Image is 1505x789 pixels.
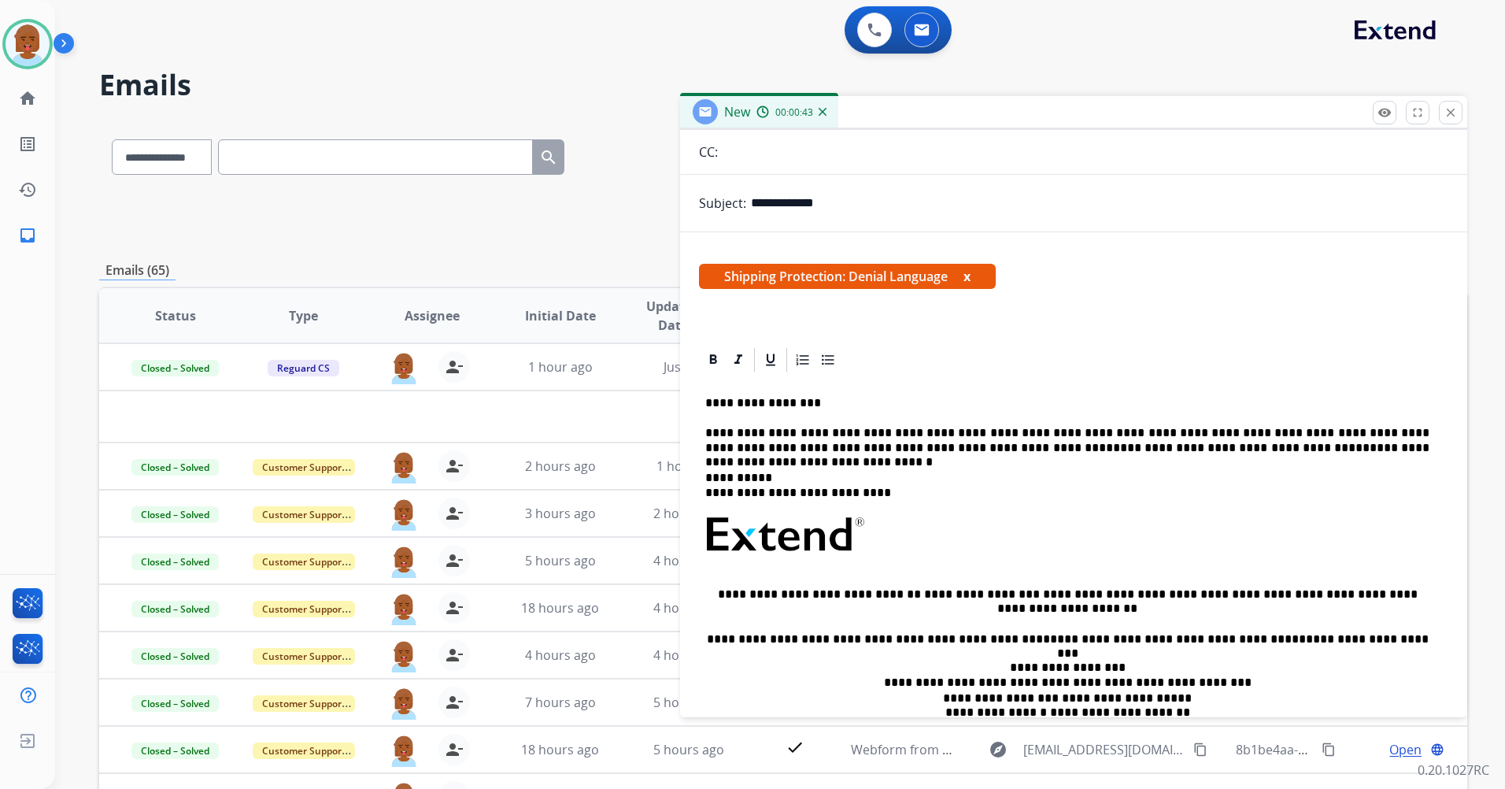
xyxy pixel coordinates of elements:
[253,601,355,617] span: Customer Support
[521,741,599,758] span: 18 hours ago
[445,646,464,665] mat-icon: person_remove
[388,545,420,578] img: agent-avatar
[656,457,721,475] span: 1 hour ago
[1444,106,1458,120] mat-icon: close
[528,358,593,376] span: 1 hour ago
[653,505,724,522] span: 2 hours ago
[525,694,596,711] span: 7 hours ago
[699,143,718,161] p: CC:
[525,505,596,522] span: 3 hours ago
[759,348,782,372] div: Underline
[18,180,37,199] mat-icon: history
[701,348,725,372] div: Bold
[155,306,196,325] span: Status
[445,357,464,376] mat-icon: person_remove
[99,69,1467,101] h2: Emails
[1389,740,1422,759] span: Open
[131,459,219,476] span: Closed – Solved
[786,738,804,757] mat-icon: check
[99,261,176,280] p: Emails (65)
[388,351,420,384] img: agent-avatar
[653,646,724,664] span: 4 hours ago
[253,695,355,712] span: Customer Support
[18,89,37,108] mat-icon: home
[791,348,815,372] div: Ordered List
[653,694,724,711] span: 5 hours ago
[6,22,50,66] img: avatar
[653,741,724,758] span: 5 hours ago
[525,457,596,475] span: 2 hours ago
[525,306,596,325] span: Initial Date
[388,687,420,720] img: agent-avatar
[1236,741,1479,758] span: 8b1be4aa-08b9-443c-b1ba-411b80f15956
[851,741,1207,758] span: Webform from [EMAIL_ADDRESS][DOMAIN_NAME] on [DATE]
[699,194,746,213] p: Subject:
[525,552,596,569] span: 5 hours ago
[724,103,750,120] span: New
[131,554,219,570] span: Closed – Solved
[253,506,355,523] span: Customer Support
[388,734,420,767] img: agent-avatar
[445,504,464,523] mat-icon: person_remove
[388,498,420,531] img: agent-avatar
[131,601,219,617] span: Closed – Solved
[289,306,318,325] span: Type
[1418,761,1489,780] p: 0.20.1027RC
[638,297,708,335] span: Updated Date
[131,648,219,665] span: Closed – Solved
[253,648,355,665] span: Customer Support
[664,358,714,376] span: Just now
[18,226,37,245] mat-icon: inbox
[388,592,420,625] img: agent-avatar
[989,740,1008,759] mat-icon: explore
[445,598,464,617] mat-icon: person_remove
[816,348,840,372] div: Bullet List
[253,459,355,476] span: Customer Support
[131,360,219,376] span: Closed – Solved
[131,695,219,712] span: Closed – Solved
[653,552,724,569] span: 4 hours ago
[1430,743,1444,757] mat-icon: language
[521,599,599,617] span: 18 hours ago
[405,306,460,325] span: Assignee
[1193,743,1207,757] mat-icon: content_copy
[445,551,464,570] mat-icon: person_remove
[525,646,596,664] span: 4 hours ago
[1377,106,1392,120] mat-icon: remove_red_eye
[253,743,355,759] span: Customer Support
[1411,106,1425,120] mat-icon: fullscreen
[131,743,219,759] span: Closed – Solved
[445,740,464,759] mat-icon: person_remove
[699,264,996,289] span: Shipping Protection: Denial Language
[131,506,219,523] span: Closed – Solved
[727,348,750,372] div: Italic
[653,599,724,617] span: 4 hours ago
[388,450,420,483] img: agent-avatar
[1322,743,1336,757] mat-icon: content_copy
[963,267,971,286] button: x
[539,148,558,167] mat-icon: search
[253,554,355,570] span: Customer Support
[388,639,420,672] img: agent-avatar
[18,135,37,154] mat-icon: list_alt
[1023,740,1185,759] span: [EMAIL_ADDRESS][DOMAIN_NAME]
[775,106,813,119] span: 00:00:43
[445,457,464,476] mat-icon: person_remove
[268,360,339,376] span: Reguard CS
[445,693,464,712] mat-icon: person_remove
